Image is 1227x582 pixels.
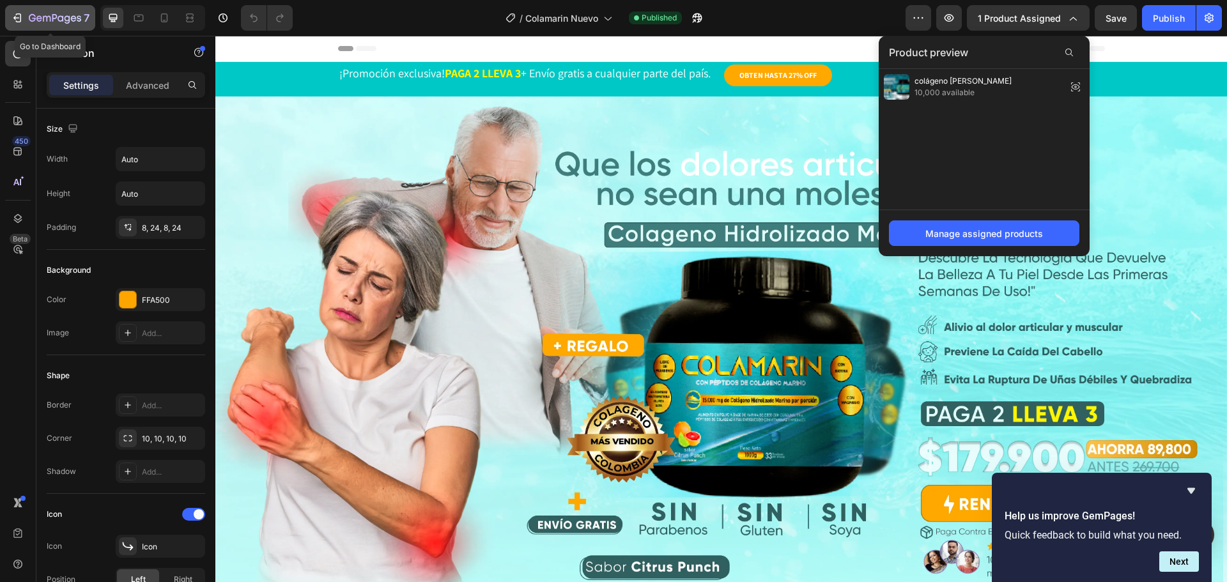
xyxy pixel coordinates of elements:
[520,11,523,25] span: /
[914,87,1012,98] span: 10,000 available
[889,45,968,60] span: Product preview
[142,400,202,411] div: Add...
[47,466,76,477] div: Shadow
[126,79,169,92] p: Advanced
[1142,5,1196,31] button: Publish
[47,188,70,199] div: Height
[5,5,95,31] button: 7
[978,11,1061,25] span: 1 product assigned
[63,79,99,92] p: Settings
[525,11,598,25] span: Colamarin Nuevo
[47,540,62,552] div: Icon
[47,370,70,381] div: Shape
[116,148,204,171] input: Auto
[1106,13,1127,24] span: Save
[1095,5,1137,31] button: Save
[47,153,68,165] div: Width
[142,222,202,234] div: 8, 24, 8, 24
[1159,551,1199,572] button: Next question
[142,328,202,339] div: Add...
[914,75,1012,87] span: colágeno [PERSON_NAME]
[241,5,293,31] div: Undo/Redo
[116,182,204,205] input: Auto
[1005,483,1199,572] div: Help us improve GemPages!
[1153,11,1185,25] div: Publish
[47,433,72,444] div: Corner
[47,222,76,233] div: Padding
[47,509,62,520] div: Icon
[12,136,31,146] div: 450
[1184,483,1199,498] button: Hide survey
[642,12,677,24] span: Published
[47,264,91,276] div: Background
[889,220,1079,246] button: Manage assigned products
[884,74,909,100] img: preview-img
[47,294,66,305] div: Color
[47,121,81,138] div: Size
[10,234,31,244] div: Beta
[925,227,1043,240] div: Manage assigned products
[62,45,171,61] p: Button
[1005,529,1199,541] p: Quick feedback to build what you need.
[47,327,69,339] div: Image
[142,295,202,306] div: FFA500
[1005,509,1199,524] h2: Help us improve GemPages!
[84,10,89,26] p: 7
[215,36,1227,582] iframe: Design area
[47,399,72,411] div: Border
[142,433,202,445] div: 10, 10, 10, 10
[967,5,1090,31] button: 1 product assigned
[142,541,202,553] div: Icon
[142,466,202,478] div: Add...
